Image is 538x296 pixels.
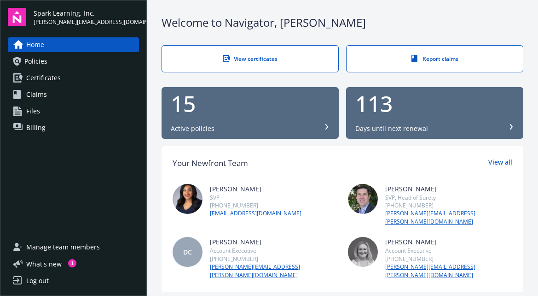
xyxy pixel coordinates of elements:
[365,55,504,63] div: Report claims
[346,87,523,139] button: 113Days until next renewal
[173,184,202,214] img: photo
[8,240,139,255] a: Manage team members
[210,255,337,263] div: [PHONE_NUMBER]
[210,247,337,255] div: Account Executive
[26,37,44,52] span: Home
[162,45,339,72] a: View certificates
[210,194,301,201] div: SVP
[210,263,337,279] a: [PERSON_NAME][EMAIL_ADDRESS][PERSON_NAME][DOMAIN_NAME]
[8,54,139,69] a: Policies
[348,184,378,214] img: photo
[26,240,100,255] span: Manage team members
[385,237,512,247] div: [PERSON_NAME]
[171,93,330,115] div: 15
[26,71,61,85] span: Certificates
[488,157,512,169] a: View all
[385,263,512,279] a: [PERSON_NAME][EMAIL_ADDRESS][PERSON_NAME][DOMAIN_NAME]
[8,104,139,118] a: Files
[385,255,512,263] div: [PHONE_NUMBER]
[26,259,62,269] span: What ' s new
[68,259,76,267] div: 1
[24,54,47,69] span: Policies
[385,209,512,226] a: [PERSON_NAME][EMAIL_ADDRESS][PERSON_NAME][DOMAIN_NAME]
[210,184,301,194] div: [PERSON_NAME]
[171,124,214,133] div: Active policies
[162,87,339,139] button: 15Active policies
[385,184,512,194] div: [PERSON_NAME]
[26,104,40,118] span: Files
[348,237,378,267] img: photo
[8,37,139,52] a: Home
[346,45,523,72] a: Report claims
[385,247,512,255] div: Account Executive
[34,8,139,26] button: Spark Learning, Inc.[PERSON_NAME][EMAIL_ADDRESS][DOMAIN_NAME]
[162,15,523,30] div: Welcome to Navigator , [PERSON_NAME]
[180,55,320,63] div: View certificates
[210,209,301,218] a: [EMAIL_ADDRESS][DOMAIN_NAME]
[26,120,46,135] span: Billing
[183,247,192,257] span: DC
[385,201,512,209] div: [PHONE_NUMBER]
[8,71,139,85] a: Certificates
[8,87,139,102] a: Claims
[8,8,26,26] img: navigator-logo.svg
[355,93,514,115] div: 113
[210,201,301,209] div: [PHONE_NUMBER]
[26,87,47,102] span: Claims
[385,194,512,201] div: SVP, Head of Surety
[8,259,76,269] button: What's new1
[355,124,428,133] div: Days until next renewal
[34,18,139,26] span: [PERSON_NAME][EMAIL_ADDRESS][DOMAIN_NAME]
[26,273,49,288] div: Log out
[34,8,139,18] span: Spark Learning, Inc.
[8,120,139,135] a: Billing
[210,237,337,247] div: [PERSON_NAME]
[173,157,248,169] div: Your Newfront Team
